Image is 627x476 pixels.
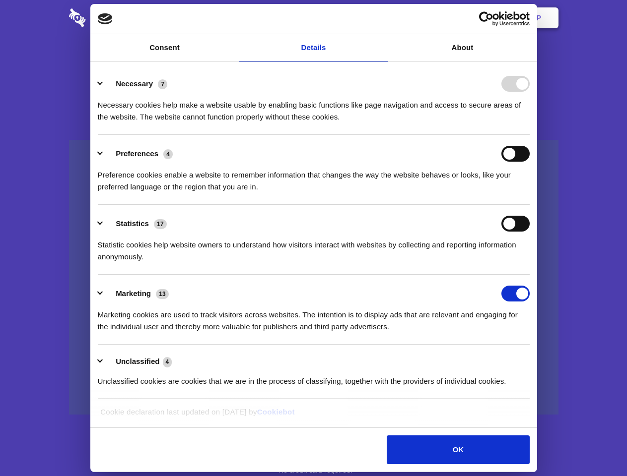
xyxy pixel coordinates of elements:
a: Contact [403,2,448,33]
a: About [388,34,537,61]
label: Necessary [116,79,153,88]
a: Details [239,34,388,61]
button: OK [387,435,529,464]
button: Marketing (13) [98,286,175,301]
span: 4 [163,149,173,159]
label: Marketing [116,289,151,297]
span: 17 [154,219,167,229]
span: 4 [163,357,172,367]
div: Necessary cookies help make a website usable by enabling basic functions like page navigation and... [98,92,530,123]
div: Marketing cookies are used to track visitors across websites. The intention is to display ads tha... [98,301,530,333]
a: Usercentrics Cookiebot - opens in a new window [443,11,530,26]
h4: Auto-redaction of sensitive data, encrypted data sharing and self-destructing private chats. Shar... [69,90,558,123]
img: logo [98,13,113,24]
a: Cookiebot [257,408,295,416]
a: Pricing [291,2,335,33]
a: Consent [90,34,239,61]
button: Statistics (17) [98,216,173,232]
span: 13 [156,289,169,299]
a: Wistia video thumbnail [69,140,558,415]
div: Preference cookies enable a website to remember information that changes the way the website beha... [98,162,530,193]
button: Unclassified (4) [98,356,178,368]
button: Preferences (4) [98,146,179,162]
button: Necessary (7) [98,76,174,92]
label: Statistics [116,219,149,228]
label: Preferences [116,149,158,158]
div: Statistic cookies help website owners to understand how visitors interact with websites by collec... [98,232,530,263]
div: Unclassified cookies are cookies that we are in the process of classifying, together with the pro... [98,368,530,387]
iframe: Drift Widget Chat Controller [577,426,615,464]
div: Cookie declaration last updated on [DATE] by [93,406,534,425]
span: 7 [158,79,167,89]
h1: Eliminate Slack Data Loss. [69,45,558,80]
a: Login [450,2,493,33]
img: logo-wordmark-white-trans-d4663122ce5f474addd5e946df7df03e33cb6a1c49d2221995e7729f52c070b2.svg [69,8,154,27]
